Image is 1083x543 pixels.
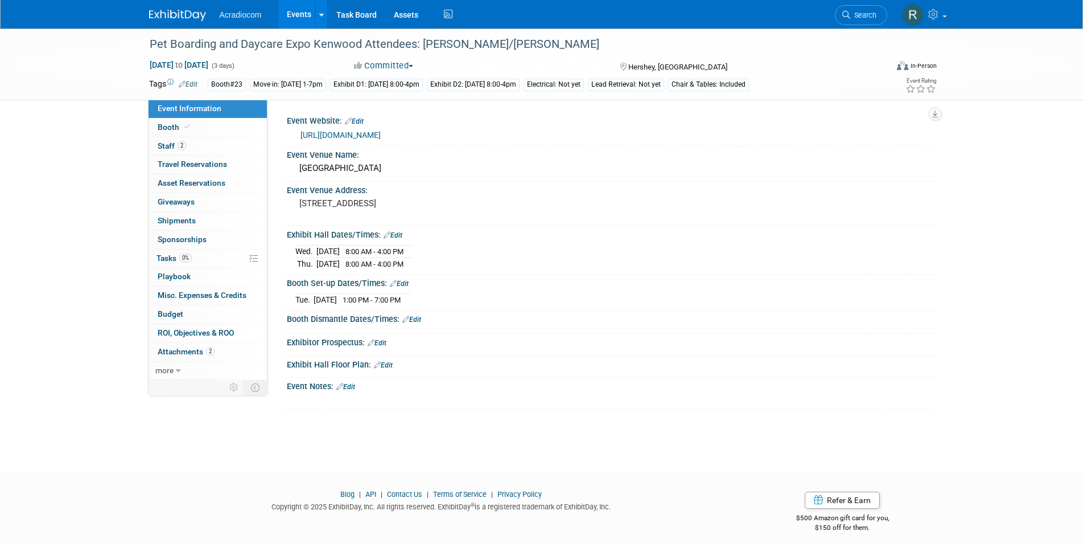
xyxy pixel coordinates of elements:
[178,141,186,150] span: 2
[424,490,431,499] span: |
[751,523,934,533] div: $150 off for them.
[149,499,734,512] div: Copyright © 2025 ExhibitDay, Inc. All rights reserved. ExhibitDay is a registered trademark of Ex...
[158,160,227,169] span: Travel Reservations
[149,156,267,174] a: Travel Reservations
[149,119,267,137] a: Booth
[588,79,664,91] div: Lead Retrieval: Not yet
[345,117,364,125] a: Edit
[158,235,207,244] span: Sponsorships
[300,130,381,140] a: [URL][DOMAIN_NAME]
[805,492,880,509] a: Refer & Earn
[158,272,191,281] span: Playbook
[384,231,402,239] a: Edit
[220,10,262,19] span: Acradiocom
[295,160,926,177] div: [GEOGRAPHIC_DATA]
[427,79,520,91] div: Exhibit D2: [DATE] 8:00-4pm
[524,79,584,91] div: Electrical: Not yet
[343,296,401,304] span: 1:00 PM - 7:00 PM
[149,268,267,286] a: Playbook
[897,61,908,70] img: Format-Inperson.png
[158,291,246,300] span: Misc. Expenses & Credits
[206,347,215,356] span: 2
[287,378,934,393] div: Event Notes:
[497,490,542,499] a: Privacy Policy
[149,193,267,211] a: Giveaways
[149,362,267,380] a: more
[314,294,337,306] td: [DATE]
[149,10,206,21] img: ExhibitDay
[378,490,385,499] span: |
[295,258,316,270] td: Thu.
[149,100,267,118] a: Event Information
[149,343,267,361] a: Attachments2
[387,490,422,499] a: Contact Us
[820,59,937,76] div: Event Format
[158,141,186,150] span: Staff
[316,246,340,258] td: [DATE]
[158,216,196,225] span: Shipments
[184,124,190,130] i: Booth reservation complete
[158,309,183,319] span: Budget
[149,212,267,230] a: Shipments
[155,366,174,375] span: more
[345,247,403,256] span: 8:00 AM - 4:00 PM
[174,60,184,70] span: to
[433,490,487,499] a: Terms of Service
[158,347,215,356] span: Attachments
[905,78,936,84] div: Event Rating
[149,174,267,193] a: Asset Reservations
[390,280,409,288] a: Edit
[316,258,340,270] td: [DATE]
[158,104,221,113] span: Event Information
[224,380,244,395] td: Personalize Event Tab Strip
[287,275,934,289] div: Booth Set-up Dates/Times:
[149,324,267,342] a: ROI, Objectives & ROO
[149,231,267,249] a: Sponsorships
[149,287,267,305] a: Misc. Expenses & Credits
[211,62,234,70] span: (3 days)
[751,506,934,532] div: $500 Amazon gift card for you,
[850,11,876,19] span: Search
[149,137,267,156] a: Staff2
[179,80,197,88] a: Edit
[402,316,421,324] a: Edit
[158,178,225,187] span: Asset Reservations
[345,260,403,268] span: 8:00 AM - 4:00 PM
[158,197,195,206] span: Giveaways
[902,4,924,26] img: Ronald Tralle
[295,294,314,306] td: Tue.
[471,502,475,508] sup: ®
[910,62,937,70] div: In-Person
[628,63,727,71] span: Hershey, [GEOGRAPHIC_DATA]
[299,198,544,209] pre: [STREET_ADDRESS]
[835,5,887,25] a: Search
[668,79,749,91] div: Chair & Tables: Included
[287,334,934,349] div: Exhibitor Prospectus:
[287,112,934,127] div: Event Website:
[287,226,934,241] div: Exhibit Hall Dates/Times:
[158,123,192,132] span: Booth
[287,356,934,371] div: Exhibit Hall Floor Plan:
[336,383,355,391] a: Edit
[340,490,355,499] a: Blog
[250,79,326,91] div: Move in: [DATE] 1-7pm
[287,311,934,325] div: Booth Dismantle Dates/Times:
[149,305,267,324] a: Budget
[374,361,393,369] a: Edit
[149,60,209,70] span: [DATE] [DATE]
[287,182,934,196] div: Event Venue Address:
[179,254,192,262] span: 0%
[365,490,376,499] a: API
[244,380,267,395] td: Toggle Event Tabs
[356,490,364,499] span: |
[350,60,418,72] button: Committed
[149,78,197,91] td: Tags
[158,328,234,337] span: ROI, Objectives & ROO
[146,34,870,55] div: Pet Boarding and Daycare Expo Kenwood Attendees: [PERSON_NAME]/[PERSON_NAME]
[157,254,192,263] span: Tasks
[330,79,423,91] div: Exhibit D1: [DATE] 8:00-4pm
[295,246,316,258] td: Wed.
[208,79,246,91] div: Booth#23
[368,339,386,347] a: Edit
[488,490,496,499] span: |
